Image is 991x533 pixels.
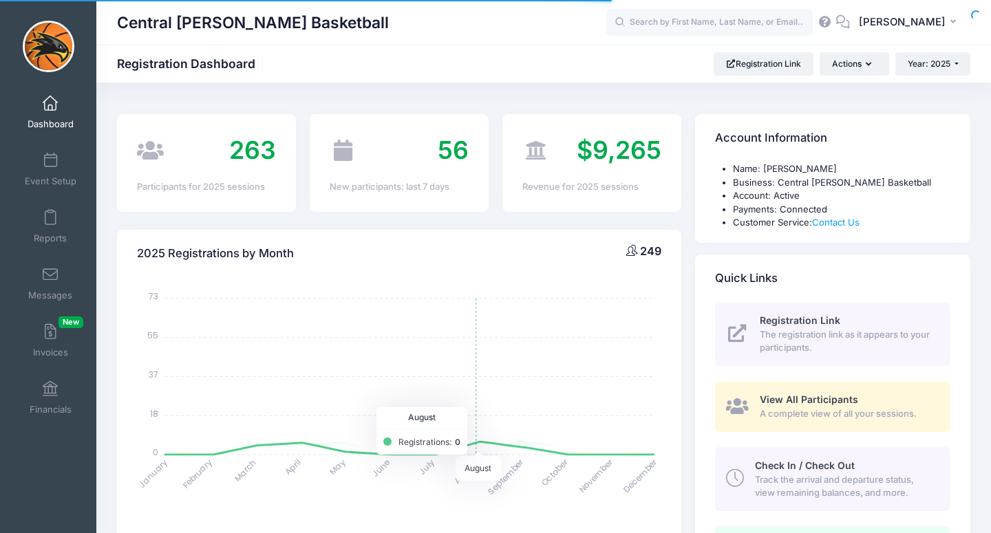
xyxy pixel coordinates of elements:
[850,7,970,39] button: [PERSON_NAME]
[147,329,158,341] tspan: 55
[137,180,276,194] div: Participants for 2025 sessions
[117,7,389,39] h1: Central [PERSON_NAME] Basketball
[25,175,76,187] span: Event Setup
[33,347,68,358] span: Invoices
[908,58,950,69] span: Year: 2025
[733,203,950,217] li: Payments: Connected
[733,176,950,190] li: Business: Central [PERSON_NAME] Basketball
[149,368,158,380] tspan: 37
[28,290,72,301] span: Messages
[715,259,778,298] h4: Quick Links
[760,393,858,405] span: View All Participants
[733,162,950,176] li: Name: [PERSON_NAME]
[539,456,571,488] tspan: October
[370,456,392,479] tspan: June
[715,447,950,510] a: Check In / Check Out Track the arrival and departure status, view remaining balances, and more.
[486,456,526,497] tspan: September
[760,407,935,421] span: A complete view of all your sessions.
[859,14,946,30] span: [PERSON_NAME]
[451,456,481,486] tspan: August
[18,88,83,136] a: Dashboard
[282,456,303,477] tspan: April
[117,56,267,71] h1: Registration Dashboard
[18,259,83,307] a: Messages
[18,373,83,422] a: Financials
[733,189,950,203] li: Account: Active
[58,316,83,328] span: New
[229,135,276,165] span: 263
[715,303,950,366] a: Registration Link The registration link as it appears to your participants.
[18,202,83,250] a: Reports
[714,52,813,76] a: Registration Link
[733,216,950,230] li: Customer Service:
[755,473,935,500] span: Track the arrival and departure status, view remaining balances, and more.
[715,119,827,158] h4: Account Information
[150,407,158,419] tspan: 18
[34,232,67,244] span: Reports
[18,316,83,365] a: InvoicesNew
[895,52,970,76] button: Year: 2025
[416,456,437,477] tspan: July
[28,118,74,130] span: Dashboard
[640,244,661,258] span: 249
[820,52,888,76] button: Actions
[180,456,214,490] tspan: February
[232,456,259,483] tspan: March
[137,234,294,273] h4: 2025 Registrations by Month
[522,180,661,194] div: Revenue for 2025 sessions
[23,21,74,72] img: Central Lee Basketball
[760,328,935,355] span: The registration link as it appears to your participants.
[577,135,661,165] span: $9,265
[606,9,813,36] input: Search by First Name, Last Name, or Email...
[149,290,158,302] tspan: 73
[438,135,469,165] span: 56
[760,314,840,326] span: Registration Link
[577,456,616,495] tspan: November
[812,217,860,228] a: Contact Us
[136,456,170,490] tspan: January
[755,459,855,471] span: Check In / Check Out
[30,404,72,415] span: Financials
[18,145,83,193] a: Event Setup
[330,180,469,194] div: New participants: last 7 days
[153,446,158,458] tspan: 0
[327,456,348,477] tspan: May
[621,456,660,495] tspan: December
[715,382,950,432] a: View All Participants A complete view of all your sessions.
